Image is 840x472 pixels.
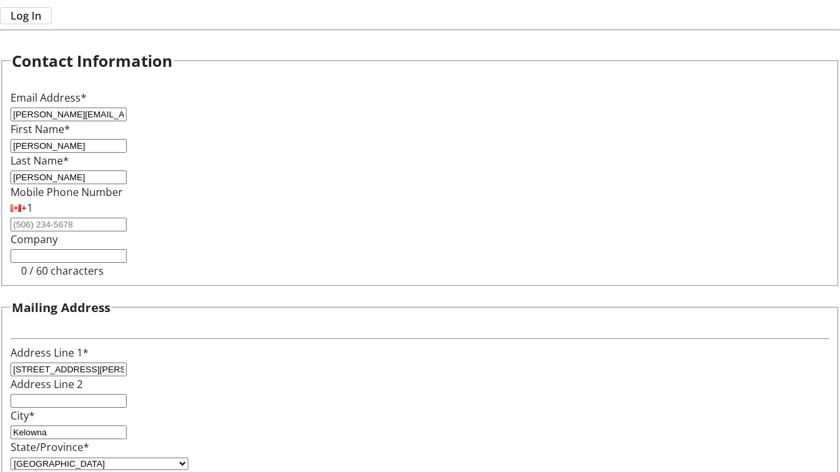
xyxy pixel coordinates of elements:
[10,153,69,168] label: Last Name*
[10,122,70,136] label: First Name*
[12,49,173,73] h2: Contact Information
[12,298,110,317] h3: Mailing Address
[10,8,41,24] span: Log In
[10,185,123,199] label: Mobile Phone Number
[10,440,89,454] label: State/Province*
[10,345,89,360] label: Address Line 1*
[10,363,127,376] input: Address
[10,377,83,391] label: Address Line 2
[10,90,87,105] label: Email Address*
[10,408,35,423] label: City*
[10,218,127,231] input: (506) 234-5678
[10,232,58,246] label: Company
[10,425,127,439] input: City
[21,264,104,278] tr-character-limit: 0 / 60 characters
